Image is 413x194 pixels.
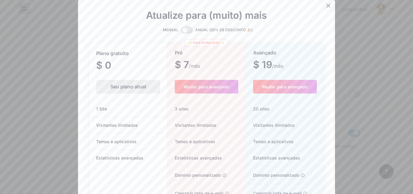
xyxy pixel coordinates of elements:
[96,59,111,71] font: $ 0
[96,123,138,128] font: Visitantes ilimitados
[175,59,189,71] font: $ 7
[195,28,252,32] font: ANUAL (20% DE DESCONTO 🎉)
[253,173,299,178] font: Domínio personalizado
[272,63,283,69] font: /mês
[110,84,146,90] font: Seu plano atual
[175,155,222,160] font: Estatísticas avançadas
[253,123,295,128] font: Visitantes ilimitados
[253,59,272,71] font: $ 19
[175,123,216,128] font: Visitantes ilimitados
[253,155,300,160] font: Estatísticas avançadas
[253,106,270,111] font: 20 sites
[175,139,215,144] font: Temas e aplicativos
[253,50,276,56] font: Avançado
[146,9,267,21] font: Atualize para (muito) mais
[96,155,143,160] font: Estatísticas avançadas
[96,139,137,144] font: Temas e aplicativos
[175,50,183,56] font: Pró
[253,139,294,144] font: Temas e aplicativos
[253,80,317,94] button: Mudar para avançado
[175,173,221,178] font: Domínio personalizado
[189,63,200,69] font: /mês
[96,106,107,111] font: 1 Site
[188,41,224,44] font: ✨ Mais populares ✨
[262,84,308,89] font: Mudar para avançado
[184,84,229,89] font: Mudar para avançado
[96,50,129,56] font: Plano gratuito
[175,106,189,111] font: 3 sites
[163,28,178,32] font: MENSAL
[175,80,238,94] button: Mudar para avançado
